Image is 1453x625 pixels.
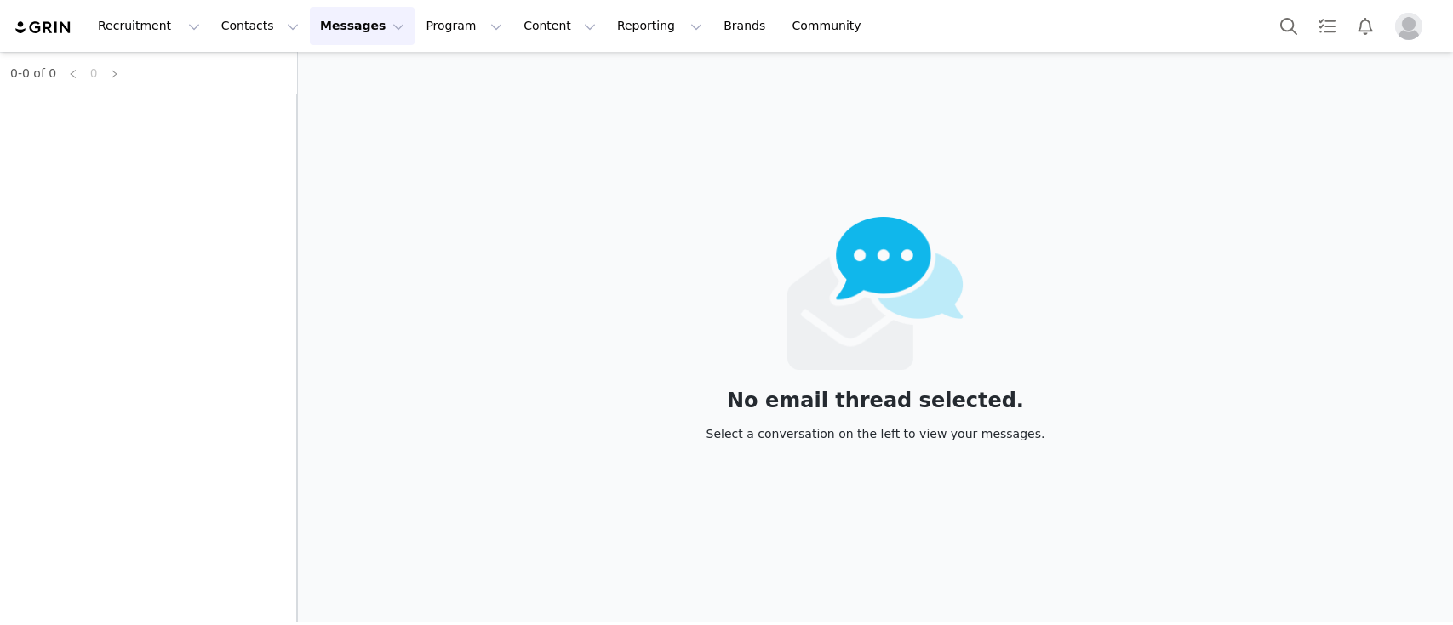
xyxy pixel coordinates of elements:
[713,7,781,45] a: Brands
[787,217,964,370] img: emails-empty2x.png
[513,7,606,45] button: Content
[310,7,415,45] button: Messages
[63,63,83,83] li: Previous Page
[1270,7,1307,45] button: Search
[83,63,104,83] li: 0
[415,7,512,45] button: Program
[706,424,1045,443] div: Select a conversation on the left to view your messages.
[104,63,124,83] li: Next Page
[211,7,309,45] button: Contacts
[1308,7,1346,45] a: Tasks
[1385,13,1439,40] button: Profile
[1347,7,1384,45] button: Notifications
[88,7,210,45] button: Recruitment
[10,63,56,83] li: 0-0 of 0
[706,391,1045,410] div: No email thread selected.
[68,69,78,79] i: icon: left
[84,64,103,82] a: 0
[109,69,119,79] i: icon: right
[14,20,73,36] img: grin logo
[782,7,879,45] a: Community
[607,7,712,45] button: Reporting
[1395,13,1422,40] img: placeholder-profile.jpg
